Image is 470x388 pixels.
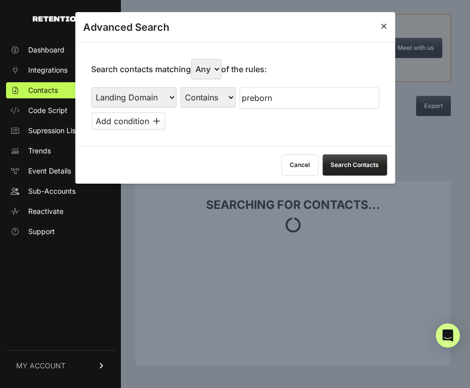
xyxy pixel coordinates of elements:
[6,183,115,199] a: Sub-Accounts
[33,16,90,22] img: Retention.com
[6,102,115,119] a: Code Script
[436,323,460,348] div: Open Intercom Messenger
[28,166,71,176] span: Event Details
[28,206,63,216] span: Reactivate
[6,203,115,219] a: Reactivate
[6,143,115,159] a: Trends
[6,42,115,58] a: Dashboard
[28,85,58,95] span: Contacts
[6,350,115,381] a: MY ACCOUNT
[28,126,82,136] span: Supression Lists
[91,59,267,79] p: Search contacts matching of the rules:
[6,82,115,98] a: Contacts
[16,361,65,371] span: MY ACCOUNT
[91,113,165,130] button: Add condition
[6,62,115,78] a: Integrations
[28,227,55,237] span: Support
[28,65,68,75] span: Integrations
[28,146,51,156] span: Trends
[28,105,68,116] span: Code Script
[6,123,115,139] a: Supression Lists
[281,154,318,176] button: Cancel
[28,45,64,55] span: Dashboard
[6,163,115,179] a: Event Details
[6,224,115,240] a: Support
[322,154,387,176] button: Search Contacts
[83,20,169,34] h3: Advanced Search
[28,186,76,196] span: Sub-Accounts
